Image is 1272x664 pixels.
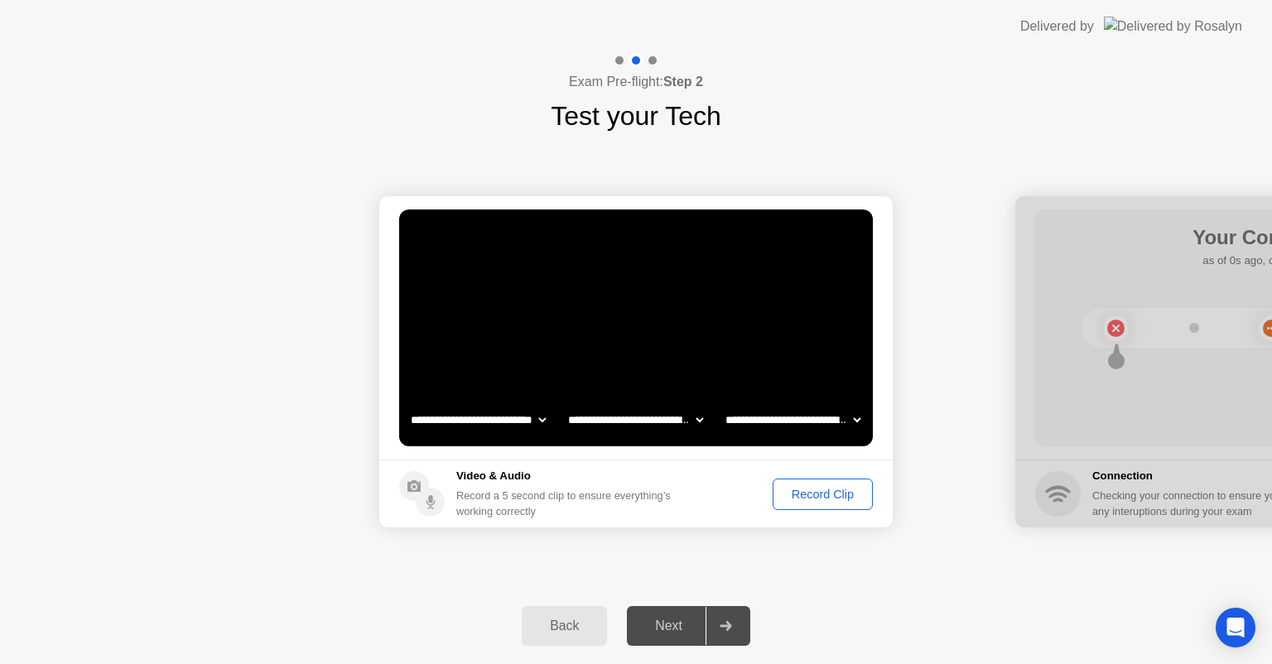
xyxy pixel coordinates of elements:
select: Available cameras [407,403,549,436]
h4: Exam Pre-flight: [569,72,703,92]
h1: Test your Tech [551,96,721,136]
b: Step 2 [663,75,703,89]
h5: Video & Audio [456,468,677,484]
div: Open Intercom Messenger [1216,608,1255,647]
div: Record a 5 second clip to ensure everything’s working correctly [456,488,677,519]
button: Next [627,606,750,646]
button: Record Clip [773,479,873,510]
select: Available speakers [565,403,706,436]
select: Available microphones [722,403,864,436]
button: Back [522,606,607,646]
div: Next [632,618,706,633]
div: Delivered by [1020,17,1094,36]
div: Record Clip [778,488,867,501]
img: Delivered by Rosalyn [1104,17,1242,36]
div: Back [527,618,602,633]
